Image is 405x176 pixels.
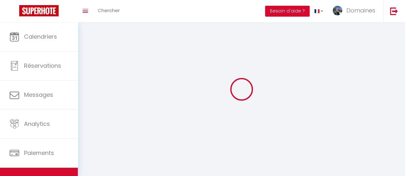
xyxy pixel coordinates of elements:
span: Réservations [24,62,61,70]
span: Analytics [24,120,50,128]
span: Domaines [346,6,375,14]
span: Messages [24,91,53,99]
img: Super Booking [19,5,59,16]
img: ... [333,6,342,15]
img: logout [390,7,398,15]
span: Paiements [24,149,54,157]
span: Calendriers [24,33,57,41]
button: Besoin d'aide ? [265,6,310,17]
span: Chercher [98,7,120,14]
